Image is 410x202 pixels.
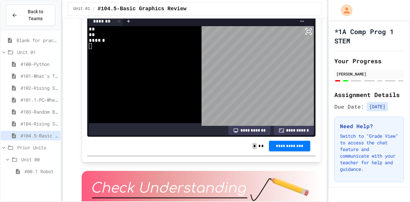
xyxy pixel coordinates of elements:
[340,133,398,173] p: Switch to "Grade View" to access the chat feature and communicate with your teacher for help and ...
[17,37,58,44] span: Blank for practice
[20,132,58,139] span: #104.5-Basic Graphics Review
[334,103,364,111] span: Due Date:
[20,84,58,91] span: #102-Rising Sun
[73,6,90,12] span: Unit 01
[334,3,354,18] div: My Account
[367,102,388,111] span: [DATE]
[93,6,95,12] span: /
[21,8,50,22] span: Back to Teams
[17,144,58,151] span: Prior Units
[334,27,404,45] h1: *1A Comp Prog 1 STEM
[17,49,58,56] span: Unit 01
[334,90,404,99] h2: Assignment Details
[6,5,55,26] button: Back to Teams
[20,108,58,115] span: #103-Random Box
[98,5,187,13] span: #104.5-Basic Graphics Review
[340,122,398,130] h3: Need Help?
[20,96,58,103] span: #101.1-PC-Where am I?
[336,71,402,77] div: [PERSON_NAME]
[334,56,404,66] h2: Your Progress
[20,73,58,79] span: #101-What's This ??
[20,61,58,68] span: #100-Python
[20,120,58,127] span: #104-Rising Sun Plus
[24,168,58,175] span: #00.1 Robot
[21,156,58,163] span: Unit 00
